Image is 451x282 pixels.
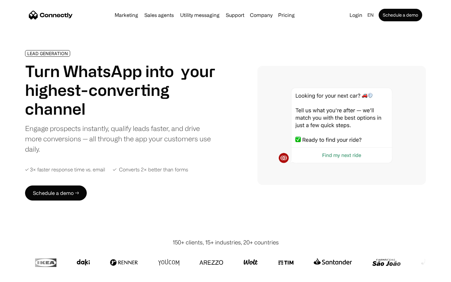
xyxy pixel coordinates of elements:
[25,123,215,154] div: Engage prospects instantly, qualify leads faster, and drive more conversions — all through the ap...
[347,11,365,19] a: Login
[25,167,105,173] div: ✓ 3× faster response time vs. email
[25,62,215,118] h1: Turn WhatsApp into your highest-converting channel
[178,13,222,18] a: Utility messaging
[27,51,68,56] div: LEAD GENERATION
[112,13,141,18] a: Marketing
[173,238,279,247] div: 150+ clients, 15+ industries, 20+ countries
[25,185,87,201] a: Schedule a demo →
[13,271,38,280] ul: Language list
[250,11,272,19] div: Company
[142,13,176,18] a: Sales agents
[379,9,422,21] a: Schedule a demo
[6,270,38,280] aside: Language selected: English
[276,13,297,18] a: Pricing
[113,167,188,173] div: ✓ Converts 2× better than forms
[223,13,247,18] a: Support
[367,11,374,19] div: en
